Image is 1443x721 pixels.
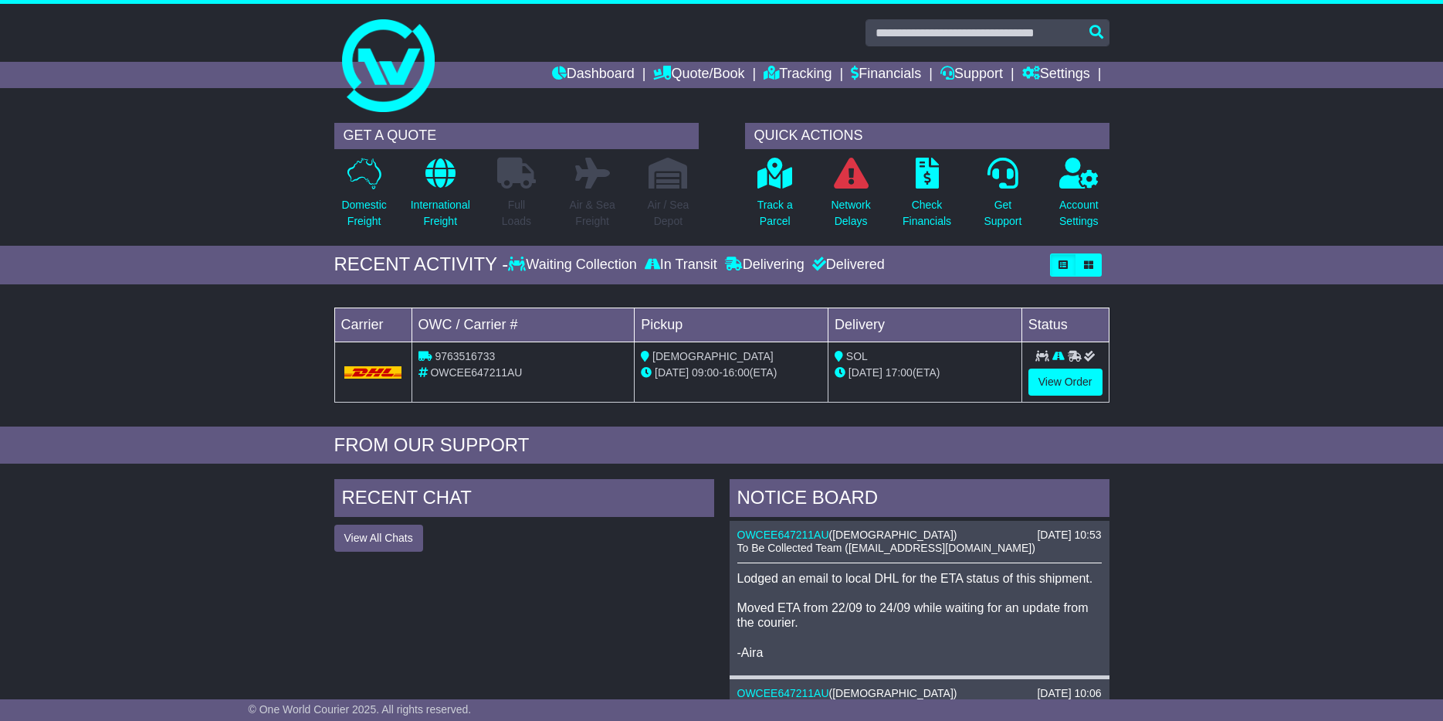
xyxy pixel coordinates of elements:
[1037,687,1101,700] div: [DATE] 10:06
[737,687,829,699] a: OWCEE647211AU
[831,197,870,230] p: Network Delays
[902,157,952,238] a: CheckFinancials
[764,62,832,88] a: Tracking
[1059,197,1099,230] p: Account Settings
[552,62,635,88] a: Dashboard
[828,308,1021,342] td: Delivery
[737,529,829,541] a: OWCEE647211AU
[334,123,699,149] div: GET A QUOTE
[835,365,1015,381] div: (ETA)
[340,157,387,238] a: DomesticFreight
[410,157,471,238] a: InternationalFreight
[849,366,882,379] span: [DATE]
[886,366,913,379] span: 17:00
[334,434,1109,457] div: FROM OUR SUPPORT
[832,529,954,541] span: [DEMOGRAPHIC_DATA]
[757,157,794,238] a: Track aParcel
[983,157,1022,238] a: GetSupport
[692,366,719,379] span: 09:00
[655,366,689,379] span: [DATE]
[641,257,721,274] div: In Transit
[648,197,689,230] p: Air / Sea Depot
[984,197,1021,230] p: Get Support
[570,197,615,230] p: Air & Sea Freight
[411,197,470,230] p: International Freight
[1022,62,1090,88] a: Settings
[737,529,1102,542] div: ( )
[846,350,868,362] span: SOL
[737,571,1102,660] p: Lodged an email to local DHL for the ETA status of this shipment. Moved ETA from 22/09 to 24/09 w...
[653,62,744,88] a: Quote/Book
[508,257,640,274] div: Waiting Collection
[1037,529,1101,542] div: [DATE] 10:53
[721,257,808,274] div: Delivering
[1028,369,1103,396] a: View Order
[641,365,821,381] div: - (ETA)
[832,687,954,699] span: [DEMOGRAPHIC_DATA]
[334,308,412,342] td: Carrier
[737,542,1035,554] span: To Be Collected Team ([EMAIL_ADDRESS][DOMAIN_NAME])
[1059,157,1099,238] a: AccountSettings
[344,366,402,379] img: DHL.png
[341,197,386,230] p: Domestic Freight
[903,197,951,230] p: Check Financials
[652,350,774,362] span: [DEMOGRAPHIC_DATA]
[730,479,1109,521] div: NOTICE BOARD
[851,62,921,88] a: Financials
[334,253,509,276] div: RECENT ACTIVITY -
[430,366,522,379] span: OWCEE647211AU
[808,257,885,274] div: Delivered
[334,525,423,552] button: View All Chats
[635,308,828,342] td: Pickup
[830,157,871,238] a: NetworkDelays
[737,687,1102,700] div: ( )
[1021,308,1109,342] td: Status
[940,62,1003,88] a: Support
[497,197,536,230] p: Full Loads
[249,703,472,716] span: © One World Courier 2025. All rights reserved.
[435,350,495,362] span: 9763516733
[723,366,750,379] span: 16:00
[757,197,793,230] p: Track a Parcel
[412,308,635,342] td: OWC / Carrier #
[334,479,714,521] div: RECENT CHAT
[745,123,1109,149] div: QUICK ACTIONS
